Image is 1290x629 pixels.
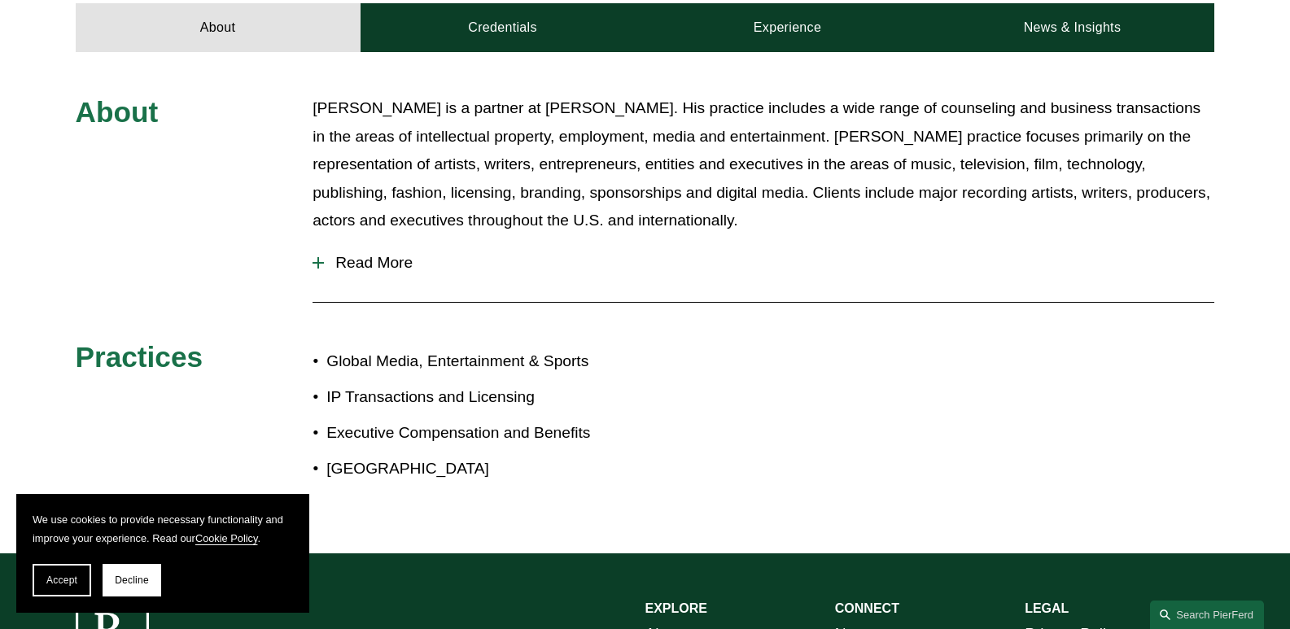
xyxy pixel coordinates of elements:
[326,419,645,448] p: Executive Compensation and Benefits
[1025,601,1069,615] strong: LEGAL
[645,3,930,52] a: Experience
[195,532,258,544] a: Cookie Policy
[1150,601,1264,629] a: Search this site
[33,564,91,596] button: Accept
[929,3,1214,52] a: News & Insights
[115,574,149,586] span: Decline
[326,383,645,412] p: IP Transactions and Licensing
[16,494,309,613] section: Cookie banner
[46,574,77,586] span: Accept
[645,601,707,615] strong: EXPLORE
[326,455,645,483] p: [GEOGRAPHIC_DATA]
[326,347,645,376] p: Global Media, Entertainment & Sports
[33,510,293,548] p: We use cookies to provide necessary functionality and improve your experience. Read our .
[103,564,161,596] button: Decline
[76,96,159,128] span: About
[361,3,645,52] a: Credentials
[835,601,899,615] strong: CONNECT
[76,3,361,52] a: About
[313,94,1214,235] p: [PERSON_NAME] is a partner at [PERSON_NAME]. His practice includes a wide range of counseling and...
[313,242,1214,284] button: Read More
[324,254,1214,272] span: Read More
[76,341,203,373] span: Practices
